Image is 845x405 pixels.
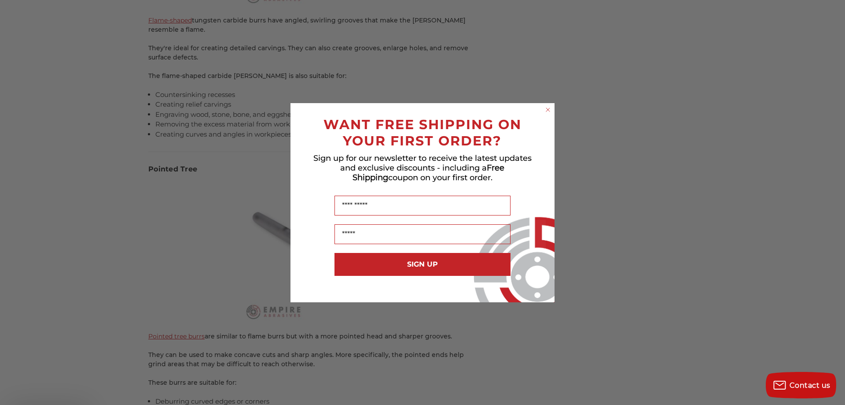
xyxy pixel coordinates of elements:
button: Contact us [766,372,836,398]
span: Free Shipping [353,163,505,182]
button: Close dialog [544,105,552,114]
span: Contact us [790,381,830,390]
span: Sign up for our newsletter to receive the latest updates and exclusive discounts - including a co... [313,153,532,182]
button: SIGN UP [334,253,511,276]
span: WANT FREE SHIPPING ON YOUR FIRST ORDER? [323,116,522,149]
input: Email [334,224,511,244]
